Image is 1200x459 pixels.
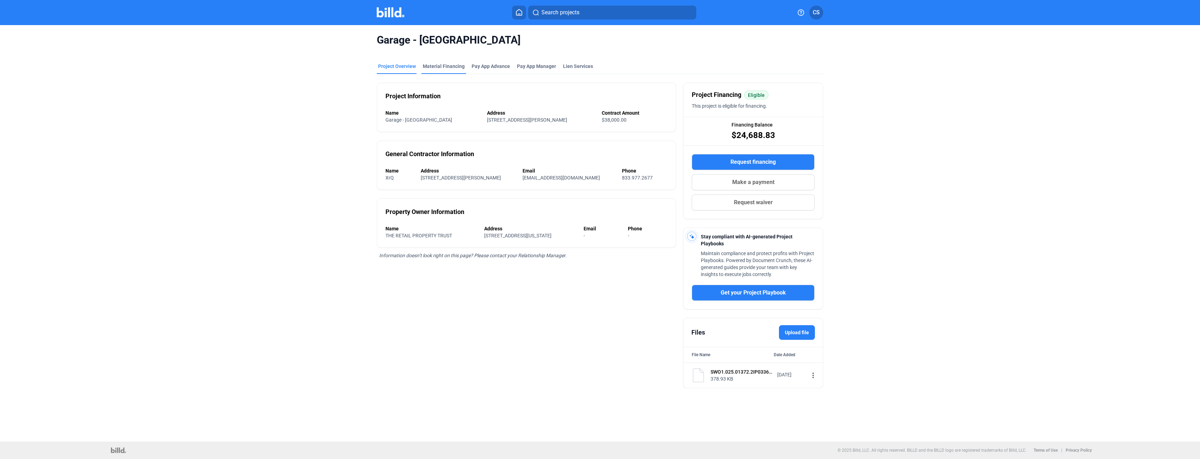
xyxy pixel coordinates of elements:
[628,225,667,232] div: Phone
[701,234,793,246] span: Stay compliant with AI-generated Project Playbooks
[528,6,696,20] button: Search projects
[701,251,814,277] span: Maintain compliance and protect profits with Project Playbooks. Powered by Document Crunch, these...
[423,63,465,70] div: Material Financing
[1061,448,1062,453] p: |
[732,121,773,128] span: Financing Balance
[385,207,464,217] div: Property Owner Information
[385,117,452,123] span: Garage - [GEOGRAPHIC_DATA]
[385,175,394,181] span: XrQ
[377,33,823,47] span: Garage - [GEOGRAPHIC_DATA]
[563,63,593,70] div: Lien Services
[602,109,667,116] div: Contract Amount
[691,328,705,337] div: Files
[692,154,815,170] button: Request financing
[622,167,668,174] div: Phone
[487,117,567,123] span: [STREET_ADDRESS][PERSON_NAME]
[692,194,815,211] button: Request waiver
[1066,448,1092,453] b: Privacy Policy
[838,448,1027,453] p: © 2025 Billd, LLC. All rights reserved. BILLD and the BILLD logo are registered trademarks of Bil...
[377,7,404,17] img: Billd Company Logo
[813,8,820,17] span: CS
[385,149,474,159] div: General Contractor Information
[517,63,556,70] span: Pay App Manager
[732,130,775,141] span: $24,688.83
[602,117,627,123] span: $38,000.00
[385,167,414,174] div: Name
[711,375,773,382] div: 378.93 KB
[385,109,480,116] div: Name
[1034,448,1058,453] b: Terms of Use
[692,351,710,358] div: File Name
[622,175,653,181] span: 833.977.2677
[523,175,600,181] span: [EMAIL_ADDRESS][DOMAIN_NAME]
[734,198,773,207] span: Request waiver
[779,325,815,340] label: Upload file
[692,174,815,190] button: Make a payment
[484,225,577,232] div: Address
[541,8,579,17] span: Search projects
[692,103,767,109] span: This project is eligible for financing.
[628,233,629,238] span: -
[774,351,815,358] div: Date Added
[730,158,776,166] span: Request financing
[711,368,773,375] div: SWO1.025.01372.2IP0336GARAGEWWSHUNTINGTONSTATIONNY.pdf
[584,233,585,238] span: -
[378,63,416,70] div: Project Overview
[584,225,621,232] div: Email
[487,109,595,116] div: Address
[379,253,567,258] span: Information doesn’t look right on this page? Please contact your Relationship Manager.
[385,225,477,232] div: Name
[692,285,815,301] button: Get your Project Playbook
[111,447,126,453] img: logo
[523,167,615,174] div: Email
[421,167,516,174] div: Address
[385,91,441,101] div: Project Information
[484,233,552,238] span: [STREET_ADDRESS][US_STATE]
[691,368,705,382] img: document
[421,175,501,181] span: [STREET_ADDRESS][PERSON_NAME]
[732,178,774,186] span: Make a payment
[809,6,823,20] button: CS
[744,91,768,99] mat-chip: Eligible
[809,371,817,380] mat-icon: more_vert
[692,90,741,100] span: Project Financing
[472,63,510,70] div: Pay App Advance
[385,233,452,238] span: THE RETAIL PROPERTY TRUST
[777,371,805,378] div: [DATE]
[721,289,786,297] span: Get your Project Playbook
